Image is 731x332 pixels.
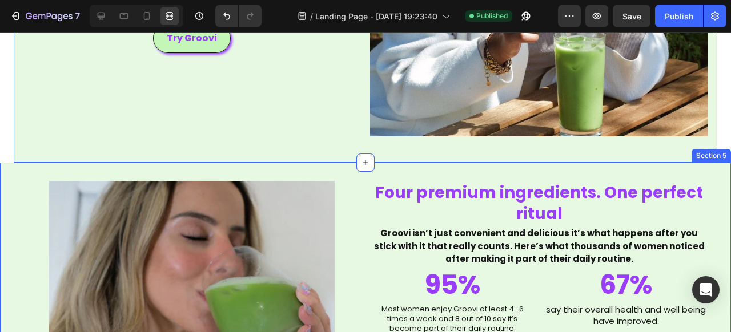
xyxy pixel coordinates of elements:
span: say their overall health and well being have improved. [546,272,706,295]
div: Publish [665,10,693,22]
div: Open Intercom Messenger [692,276,720,303]
button: 7 [5,5,85,27]
h2: 67% [544,235,708,272]
h2: 95% [370,235,535,272]
span: Published [476,11,508,21]
span: Groovi isn’t just convenient and delicious it’s what happens after you stick with it that really ... [374,195,705,233]
span: Landing Page - [DATE] 19:23:40 [315,10,437,22]
div: Section 5 [694,119,729,129]
span: Save [622,11,641,21]
span: / [310,10,313,22]
span: Four premium ingredients. One perfect ritual [375,149,703,193]
button: Save [613,5,650,27]
button: Publish [655,5,703,27]
div: Undo/Redo [215,5,262,27]
p: 7 [75,9,80,23]
span: Most women enjoy Groovi at least 4–6 times a week and 8 out of 10 say it’s become part of their d... [381,272,524,302]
